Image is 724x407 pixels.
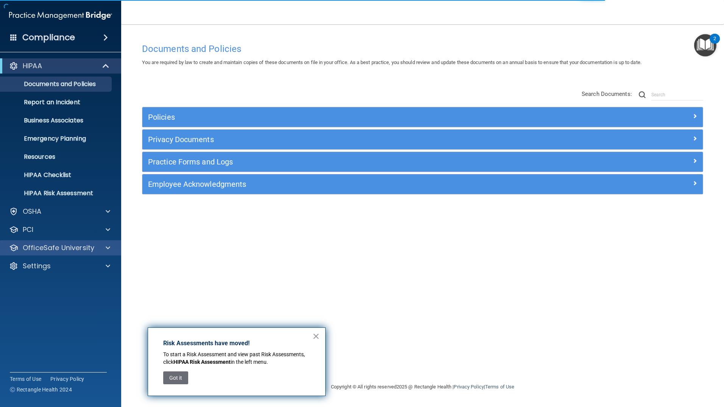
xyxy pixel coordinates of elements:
[593,353,715,384] iframe: Drift Widget Chat Controller
[142,59,641,65] span: You are required by law to create and maintain copies of these documents on file in your office. ...
[10,386,72,393] span: Ⓒ Rectangle Health 2024
[454,384,484,390] a: Privacy Policy
[694,34,716,56] button: Open Resource Center, 2 new notifications
[163,371,188,384] button: Got it
[713,39,716,49] div: 2
[148,158,557,166] h5: Practice Forms and Logs
[23,243,94,252] p: OfficeSafe University
[173,359,231,365] strong: HIPAA Risk Assessment
[284,375,561,399] div: Copyright © All rights reserved 2025 @ Rectangle Health | |
[23,261,51,271] p: Settings
[5,80,108,88] p: Documents and Policies
[23,207,42,216] p: OSHA
[5,153,108,161] p: Resources
[9,8,112,23] img: PMB logo
[23,225,33,234] p: PCI
[231,359,268,365] span: in the left menu.
[142,44,703,54] h4: Documents and Policies
[5,135,108,142] p: Emergency Planning
[5,189,108,197] p: HIPAA Risk Assessment
[5,171,108,179] p: HIPAA Checklist
[312,330,320,342] button: Close
[582,91,632,97] span: Search Documents:
[163,340,250,347] strong: Risk Assessments have moved!
[50,375,84,383] a: Privacy Policy
[10,375,41,383] a: Terms of Use
[651,89,703,100] input: Search
[5,99,108,106] p: Report an Incident
[5,117,108,124] p: Business Associates
[163,351,306,365] span: To start a Risk Assessment and view past Risk Assessments, click
[22,32,75,43] h4: Compliance
[639,91,646,98] img: ic-search.3b580494.png
[148,135,557,144] h5: Privacy Documents
[485,384,514,390] a: Terms of Use
[148,180,557,188] h5: Employee Acknowledgments
[148,113,557,121] h5: Policies
[23,61,42,70] p: HIPAA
